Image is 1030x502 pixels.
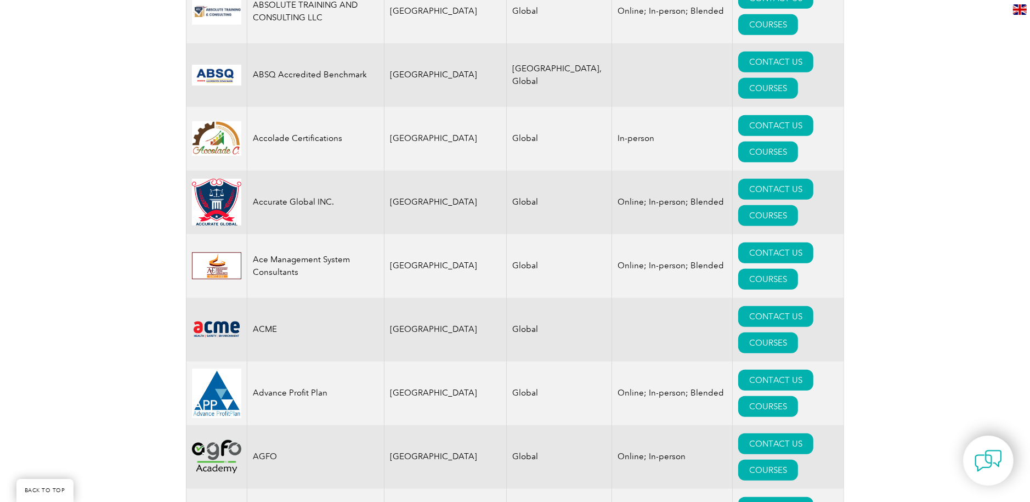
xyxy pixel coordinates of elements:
[247,43,384,107] td: ABSQ Accredited Benchmark
[506,234,612,298] td: Global
[975,447,1002,475] img: contact-chat.png
[192,252,241,279] img: 306afd3c-0a77-ee11-8179-000d3ae1ac14-logo.jpg
[384,298,507,362] td: [GEOGRAPHIC_DATA]
[192,319,241,340] img: 0f03f964-e57c-ec11-8d20-002248158ec2-logo.png
[1013,4,1027,15] img: en
[612,362,732,425] td: Online; In-person; Blended
[738,242,813,263] a: CONTACT US
[384,171,507,234] td: [GEOGRAPHIC_DATA]
[506,298,612,362] td: Global
[738,433,813,454] a: CONTACT US
[612,234,732,298] td: Online; In-person; Blended
[506,425,612,489] td: Global
[384,43,507,107] td: [GEOGRAPHIC_DATA]
[738,306,813,327] a: CONTACT US
[612,171,732,234] td: Online; In-person; Blended
[384,234,507,298] td: [GEOGRAPHIC_DATA]
[738,14,798,35] a: COURSES
[247,298,384,362] td: ACME
[16,479,73,502] a: BACK TO TOP
[192,440,241,473] img: 2d900779-188b-ea11-a811-000d3ae11abd-logo.png
[738,179,813,200] a: CONTACT US
[247,425,384,489] td: AGFO
[612,107,732,171] td: In-person
[612,425,732,489] td: Online; In-person
[738,396,798,417] a: COURSES
[247,362,384,425] td: Advance Profit Plan
[738,52,813,72] a: CONTACT US
[738,205,798,226] a: COURSES
[738,78,798,99] a: COURSES
[506,362,612,425] td: Global
[384,362,507,425] td: [GEOGRAPHIC_DATA]
[384,425,507,489] td: [GEOGRAPHIC_DATA]
[738,370,813,391] a: CONTACT US
[738,269,798,290] a: COURSES
[384,107,507,171] td: [GEOGRAPHIC_DATA]
[247,171,384,234] td: Accurate Global INC.
[738,460,798,481] a: COURSES
[247,234,384,298] td: Ace Management System Consultants
[192,179,241,226] img: a034a1f6-3919-f011-998a-0022489685a1-logo.png
[192,121,241,156] img: 1a94dd1a-69dd-eb11-bacb-002248159486-logo.jpg
[247,107,384,171] td: Accolade Certifications
[506,43,612,107] td: [GEOGRAPHIC_DATA], Global
[738,332,798,353] a: COURSES
[738,142,798,162] a: COURSES
[192,369,241,418] img: cd2924ac-d9bc-ea11-a814-000d3a79823d-logo.jpg
[192,65,241,86] img: cc24547b-a6e0-e911-a812-000d3a795b83-logo.png
[506,107,612,171] td: Global
[738,115,813,136] a: CONTACT US
[506,171,612,234] td: Global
